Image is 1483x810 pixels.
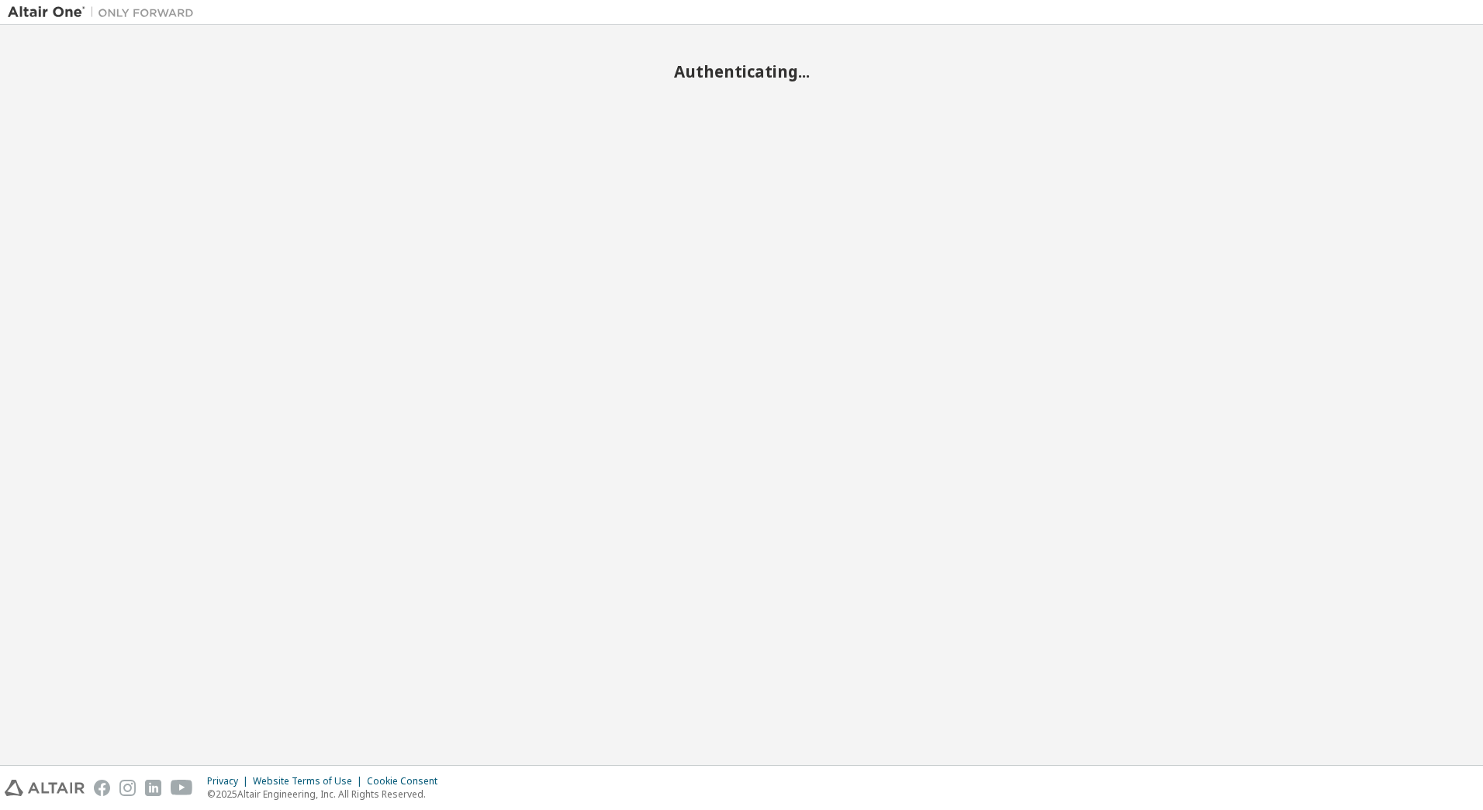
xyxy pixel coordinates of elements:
img: instagram.svg [119,780,136,796]
img: altair_logo.svg [5,780,85,796]
div: Website Terms of Use [253,775,367,787]
h2: Authenticating... [8,61,1475,81]
img: Altair One [8,5,202,20]
img: facebook.svg [94,780,110,796]
img: linkedin.svg [145,780,161,796]
p: © 2025 Altair Engineering, Inc. All Rights Reserved. [207,787,447,801]
div: Privacy [207,775,253,787]
div: Cookie Consent [367,775,447,787]
img: youtube.svg [171,780,193,796]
